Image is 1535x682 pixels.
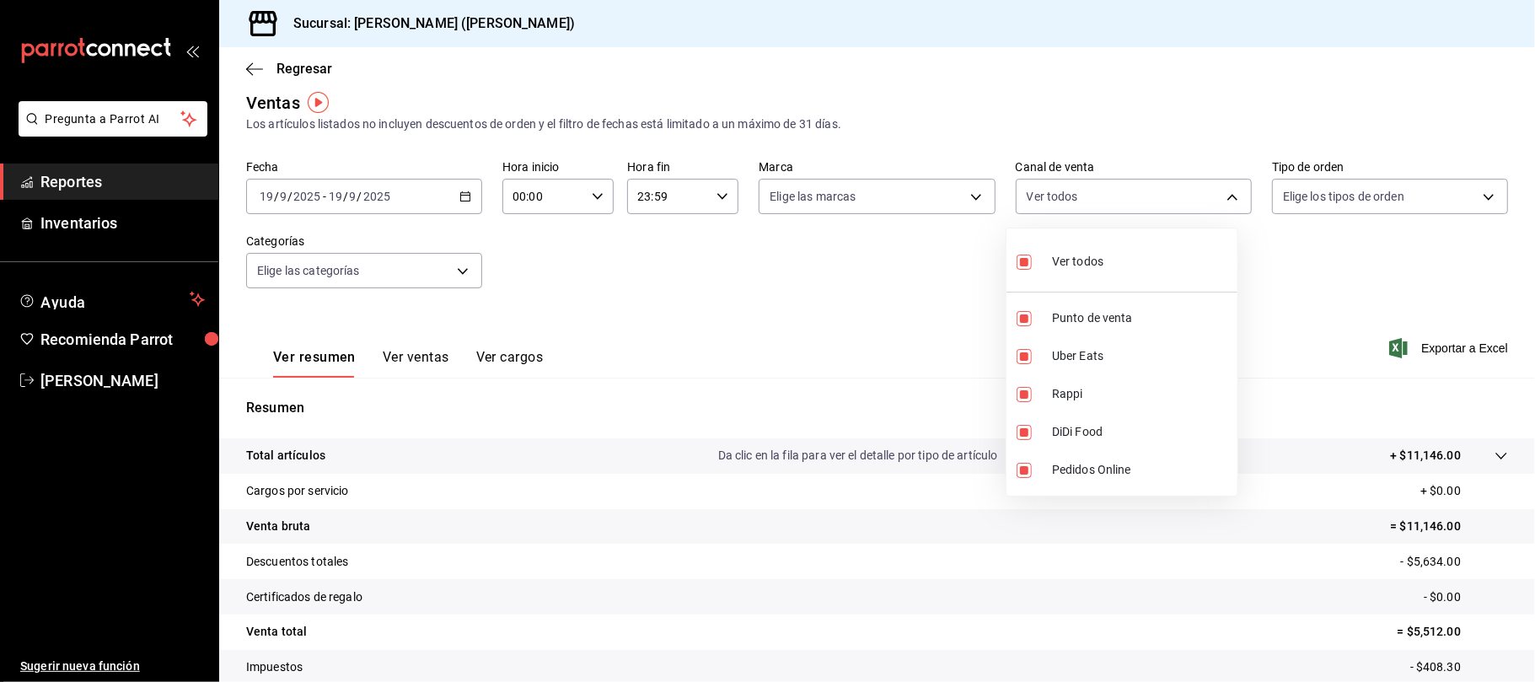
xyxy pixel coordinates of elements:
img: Tooltip marker [308,92,329,113]
span: Punto de venta [1052,309,1231,327]
span: DiDi Food [1052,423,1231,441]
span: Pedidos Online [1052,461,1231,479]
span: Ver todos [1052,253,1103,271]
span: Uber Eats [1052,347,1231,365]
span: Rappi [1052,385,1231,403]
